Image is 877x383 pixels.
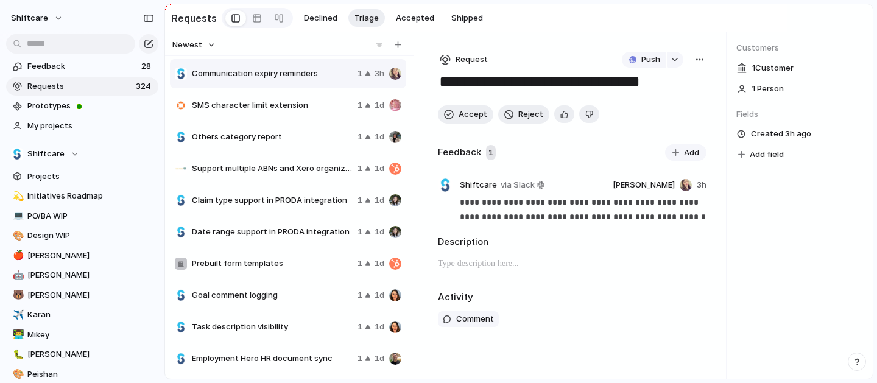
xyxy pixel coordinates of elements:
[375,194,384,206] span: 1d
[736,147,786,163] button: Add field
[438,235,706,249] h2: Description
[357,163,362,175] span: 1
[357,353,362,365] span: 1
[438,146,481,160] h2: Feedback
[11,289,23,301] button: 🐻
[6,57,158,76] a: Feedback28
[375,226,384,238] span: 1d
[11,309,23,321] button: ✈️
[445,9,489,27] button: Shipped
[13,209,21,223] div: 💻
[11,348,23,360] button: 🐛
[5,9,69,28] button: shiftcare
[357,68,362,80] span: 1
[172,39,202,51] span: Newest
[11,368,23,381] button: 🎨
[736,42,863,54] span: Customers
[438,290,473,304] h2: Activity
[6,286,158,304] a: 🐻[PERSON_NAME]
[13,308,21,322] div: ✈️
[752,62,794,74] span: 1 Customer
[6,187,158,205] a: 💫Initiatives Roadmap
[354,12,379,24] span: Triage
[6,345,158,364] a: 🐛[PERSON_NAME]
[456,313,494,325] span: Comment
[192,99,353,111] span: SMS character limit extension
[141,60,153,72] span: 28
[357,226,362,238] span: 1
[357,99,362,111] span: 1
[375,99,384,111] span: 1d
[192,194,353,206] span: Claim type support in PRODA integration
[11,210,23,222] button: 💻
[27,80,132,93] span: Requests
[438,105,493,124] button: Accept
[375,68,384,80] span: 3h
[192,68,353,80] span: Communication expiry reminders
[375,131,384,143] span: 1d
[192,321,353,333] span: Task description visibility
[6,145,158,163] button: Shiftcare
[390,9,440,27] button: Accepted
[459,108,487,121] span: Accept
[192,163,353,175] span: Support multiple ABNs and Xero organizations per account
[6,227,158,245] a: 🎨Design WIP
[375,258,384,270] span: 1d
[192,131,353,143] span: Others category report
[641,54,660,66] span: Push
[486,145,496,161] span: 1
[27,120,154,132] span: My projects
[357,258,362,270] span: 1
[27,309,154,321] span: Karan
[27,368,154,381] span: Peishan
[27,250,154,262] span: [PERSON_NAME]
[27,348,154,360] span: [PERSON_NAME]
[665,144,706,161] button: Add
[751,128,811,140] span: Created 3h ago
[6,247,158,265] div: 🍎[PERSON_NAME]
[27,60,138,72] span: Feedback
[375,353,384,365] span: 1d
[518,108,543,121] span: Reject
[13,229,21,243] div: 🎨
[456,54,488,66] span: Request
[6,306,158,324] div: ✈️Karan
[171,37,217,53] button: Newest
[27,210,154,222] span: PO/BA WIP
[13,328,21,342] div: 👨‍💻
[136,80,153,93] span: 324
[13,269,21,283] div: 🤖
[438,52,490,68] button: Request
[13,189,21,203] div: 💫
[11,329,23,341] button: 👨‍💻
[11,269,23,281] button: 🤖
[451,12,483,24] span: Shipped
[192,226,353,238] span: Date range support in PRODA integration
[13,248,21,262] div: 🍎
[171,11,217,26] h2: Requests
[13,367,21,381] div: 🎨
[736,108,863,121] span: Fields
[6,207,158,225] a: 💻PO/BA WIP
[357,131,362,143] span: 1
[684,147,699,159] span: Add
[501,179,535,191] span: via Slack
[396,12,434,24] span: Accepted
[27,289,154,301] span: [PERSON_NAME]
[192,289,353,301] span: Goal comment logging
[11,230,23,242] button: 🎨
[192,353,353,365] span: Employment Hero HR document sync
[6,326,158,344] a: 👨‍💻Mikey
[752,83,784,95] span: 1 Person
[298,9,343,27] button: Declined
[750,149,784,161] span: Add field
[13,348,21,362] div: 🐛
[375,321,384,333] span: 1d
[27,170,154,183] span: Projects
[27,230,154,242] span: Design WIP
[6,77,158,96] a: Requests324
[27,100,154,112] span: Prototypes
